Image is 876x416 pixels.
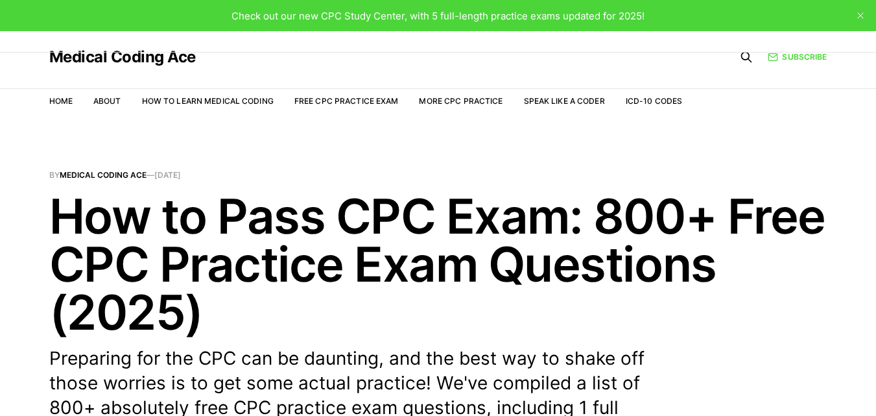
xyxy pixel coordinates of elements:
span: Check out our new CPC Study Center, with 5 full-length practice exams updated for 2025! [231,10,645,22]
span: By — [49,171,827,179]
button: close [850,5,871,26]
a: Free CPC Practice Exam [294,96,399,106]
time: [DATE] [154,170,181,180]
a: Home [49,96,73,106]
a: About [93,96,121,106]
h1: How to Pass CPC Exam: 800+ Free CPC Practice Exam Questions (2025) [49,192,827,336]
a: Medical Coding Ace [60,170,147,180]
iframe: portal-trigger [665,352,876,416]
a: More CPC Practice [419,96,503,106]
a: How to Learn Medical Coding [142,96,274,106]
a: ICD-10 Codes [626,96,682,106]
a: Subscribe [768,51,827,63]
a: Speak Like a Coder [524,96,605,106]
a: Medical Coding Ace [49,49,196,65]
